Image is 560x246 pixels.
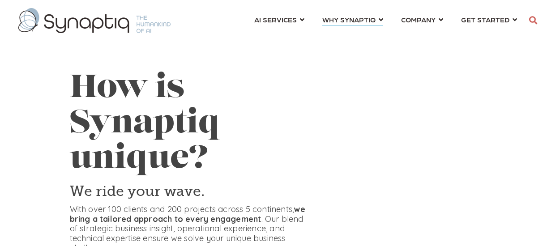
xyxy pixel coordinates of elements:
[401,13,436,25] span: COMPANY
[70,204,305,224] strong: we bring a tailored approach to every engagement
[70,182,310,201] h3: We ride your wave.
[461,11,517,28] a: GET STARTED
[254,11,304,28] a: AI SERVICES
[245,4,526,37] nav: menu
[322,13,376,25] span: WHY SYNAPTIQ
[322,11,383,28] a: WHY SYNAPTIQ
[254,13,297,25] span: AI SERVICES
[70,72,310,178] h1: How is Synaptiq unique?
[461,13,509,25] span: GET STARTED
[401,11,443,28] a: COMPANY
[18,8,171,33] img: synaptiq logo-1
